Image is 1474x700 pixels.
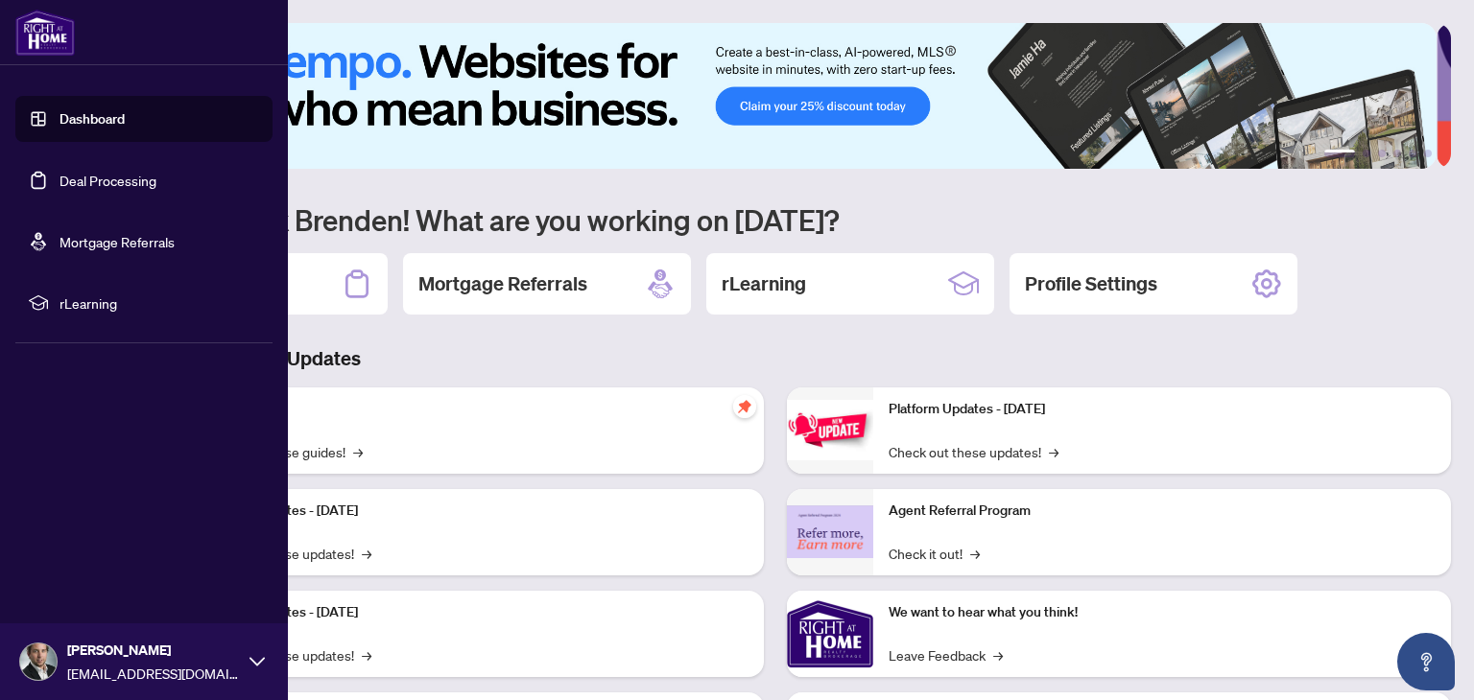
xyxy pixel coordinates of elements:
p: We want to hear what you think! [889,602,1436,623]
h1: Welcome back Brenden! What are you working on [DATE]? [100,201,1451,238]
h2: Profile Settings [1025,270,1157,297]
a: Dashboard [59,110,125,128]
button: 5 [1409,150,1416,157]
span: [PERSON_NAME] [67,640,240,661]
button: 6 [1424,150,1432,157]
span: → [1049,441,1058,462]
a: Check out these updates!→ [889,441,1058,462]
button: 2 [1363,150,1370,157]
a: Leave Feedback→ [889,644,1003,665]
span: → [993,644,1003,665]
span: → [970,543,980,564]
span: → [353,441,363,462]
p: Platform Updates - [DATE] [202,602,749,623]
img: Profile Icon [20,643,57,680]
h2: rLearning [722,270,806,297]
span: pushpin [733,395,756,418]
img: logo [15,10,75,56]
h2: Mortgage Referrals [418,270,587,297]
p: Platform Updates - [DATE] [202,501,749,522]
button: 3 [1378,150,1386,157]
img: Platform Updates - June 23, 2025 [787,400,873,460]
span: rLearning [59,292,259,314]
a: Deal Processing [59,172,156,189]
h3: Brokerage & Industry Updates [100,345,1451,372]
p: Self-Help [202,399,749,420]
button: 4 [1393,150,1401,157]
img: Agent Referral Program [787,505,873,558]
button: Open asap [1397,633,1455,690]
p: Agent Referral Program [889,501,1436,522]
button: 1 [1324,150,1355,157]
span: → [362,644,371,665]
img: We want to hear what you think! [787,591,873,677]
img: Slide 0 [100,23,1437,169]
a: Check it out!→ [889,543,980,564]
span: [EMAIL_ADDRESS][DOMAIN_NAME] [67,663,240,684]
span: → [362,543,371,564]
a: Mortgage Referrals [59,233,175,250]
p: Platform Updates - [DATE] [889,399,1436,420]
